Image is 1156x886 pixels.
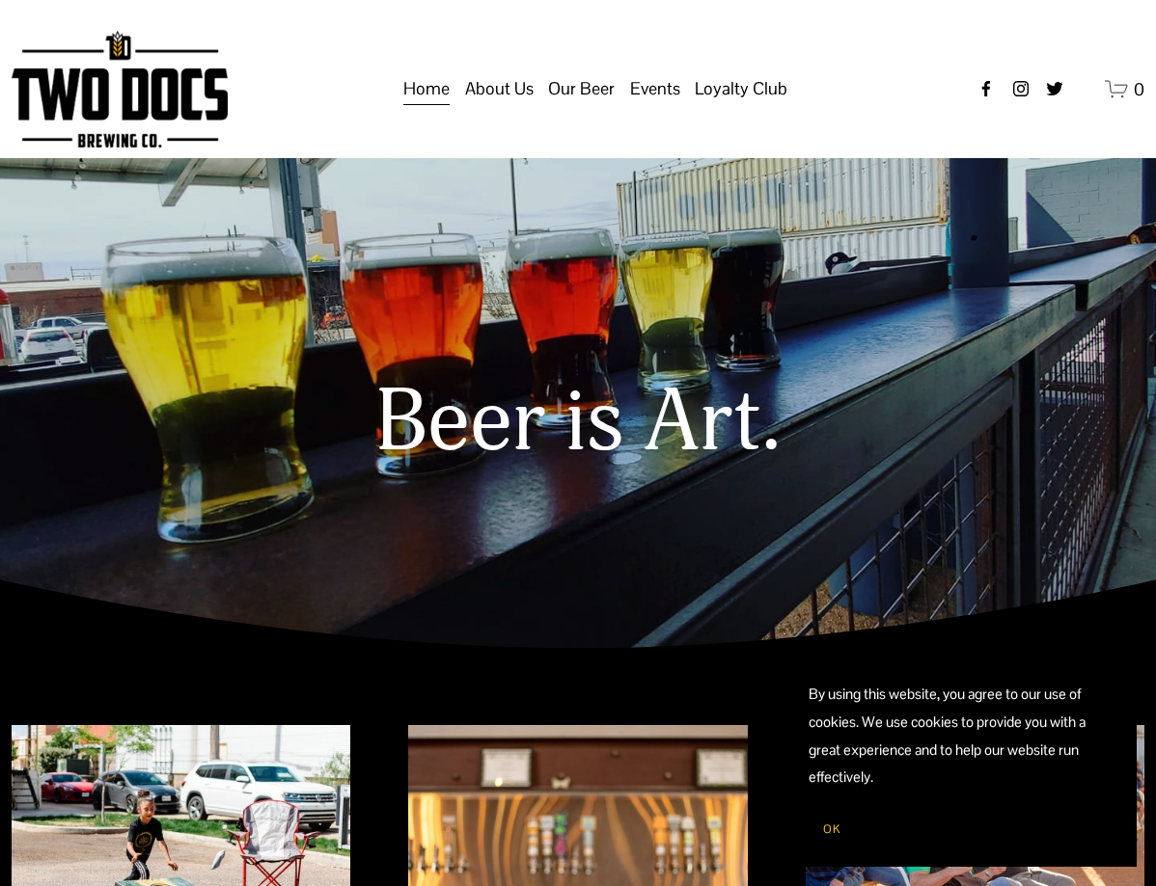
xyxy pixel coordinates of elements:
[789,661,1137,867] section: Cookie banner
[1045,79,1064,98] a: twitter-unauth
[12,31,228,148] img: Two Docs Brewing Co.
[823,821,840,837] span: OK
[1011,79,1031,98] a: instagram-unauth
[1105,77,1144,101] a: 0 items in cart
[695,70,787,107] a: folder dropdown
[465,70,534,107] a: folder dropdown
[465,72,534,105] span: About Us
[695,72,787,105] span: Loyalty Club
[977,79,996,98] a: Facebook
[12,374,1144,471] h1: Beer is Art.
[548,72,615,105] span: Our Beer
[809,681,1117,792] p: By using this website, you agree to our use of cookies. We use cookies to provide you with a grea...
[403,70,450,107] a: Home
[1134,78,1144,100] span: 0
[548,70,615,107] a: folder dropdown
[809,811,855,847] button: OK
[630,72,680,105] span: Events
[630,70,680,107] a: folder dropdown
